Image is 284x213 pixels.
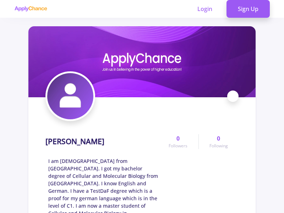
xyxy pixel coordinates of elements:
[28,26,256,97] img: Kasra Kermanshahchicover image
[217,134,220,143] span: 0
[47,73,93,119] img: Kasra Kermanshahchiavatar
[14,6,47,12] img: applychance logo text only
[45,137,104,146] h1: [PERSON_NAME]
[209,143,228,149] span: Following
[176,134,180,143] span: 0
[198,134,239,149] a: 0Following
[158,134,198,149] a: 0Followers
[169,143,187,149] span: Followers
